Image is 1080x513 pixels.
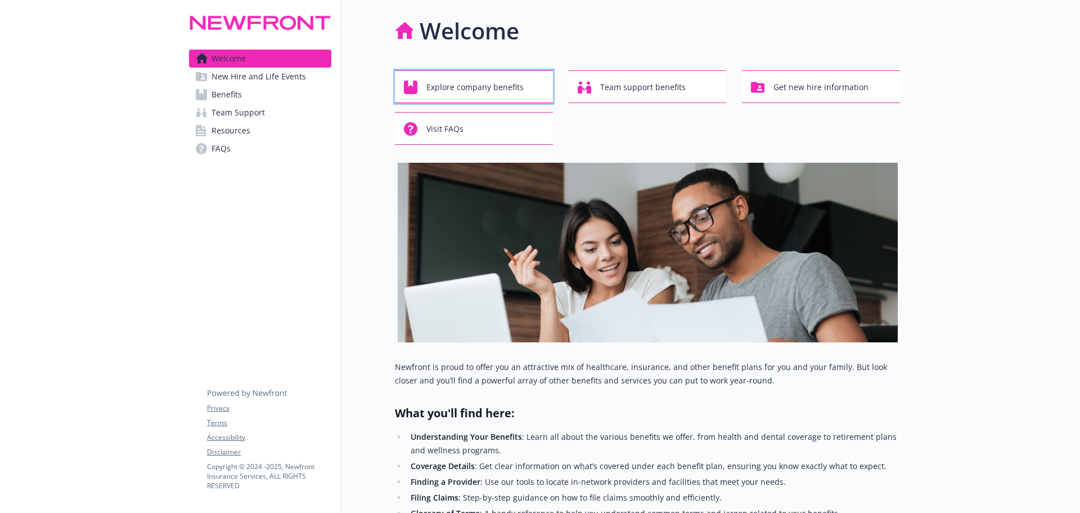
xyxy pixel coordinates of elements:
a: Accessibility [207,432,331,443]
p: Copyright © 2024 - 2025 , Newfront Insurance Services, ALL RIGHTS RESERVED [207,462,331,490]
li: : Step-by-step guidance on how to file claims smoothly and efficiently. [407,491,900,505]
button: Visit FAQs [395,112,553,145]
p: Newfront is proud to offer you an attractive mix of healthcare, insurance, and other benefit plan... [395,360,900,387]
a: Benefits [189,86,331,104]
li: : Get clear information on what’s covered under each benefit plan, ensuring you know exactly what... [407,460,900,473]
strong: Filing Claims [411,492,458,503]
h2: What you'll find here: [395,405,900,421]
h1: Welcome [420,14,519,48]
a: Disclaimer [207,447,331,457]
a: Welcome [189,50,331,68]
span: Team Support [211,104,265,122]
a: Terms [207,418,331,428]
a: FAQs [189,140,331,158]
span: Visit FAQs [426,118,463,140]
span: New Hire and Life Events [211,68,306,86]
strong: Coverage Details [411,461,475,471]
span: FAQs [211,140,231,158]
button: Get new hire information [742,70,900,103]
li: : Learn all about the various benefits we offer, from health and dental coverage to retirement pl... [407,430,900,457]
a: New Hire and Life Events [189,68,331,86]
button: Explore company benefits [395,70,553,103]
img: overview page banner [398,163,898,342]
span: Explore company benefits [426,77,524,98]
a: Team Support [189,104,331,122]
strong: Finding a Provider [411,476,480,487]
strong: Understanding Your Benefits [411,431,522,442]
span: Welcome [211,50,246,68]
li: : Use our tools to locate in-network providers and facilities that meet your needs. [407,475,900,489]
span: Team support benefits [600,77,686,98]
span: Resources [211,122,250,140]
button: Team support benefits [569,70,727,103]
a: Privacy [207,403,331,413]
span: Get new hire information [773,77,868,98]
span: Benefits [211,86,242,104]
a: Resources [189,122,331,140]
